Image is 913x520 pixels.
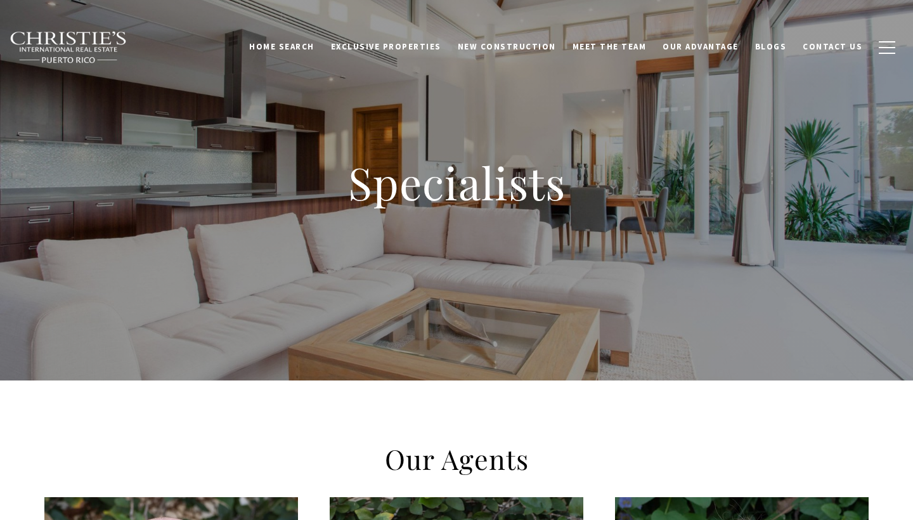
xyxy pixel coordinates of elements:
span: New Construction [458,41,556,52]
a: Exclusive Properties [323,35,450,59]
img: Christie's International Real Estate black text logo [10,31,127,64]
a: Blogs [747,35,795,59]
span: Contact Us [803,41,862,52]
a: Meet the Team [564,35,655,59]
span: Exclusive Properties [331,41,441,52]
span: Our Advantage [663,41,739,52]
a: Home Search [241,35,323,59]
a: New Construction [450,35,564,59]
span: Blogs [755,41,787,52]
h1: Specialists [203,155,710,211]
a: Our Advantage [654,35,747,59]
h2: Our Agents [184,441,729,477]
